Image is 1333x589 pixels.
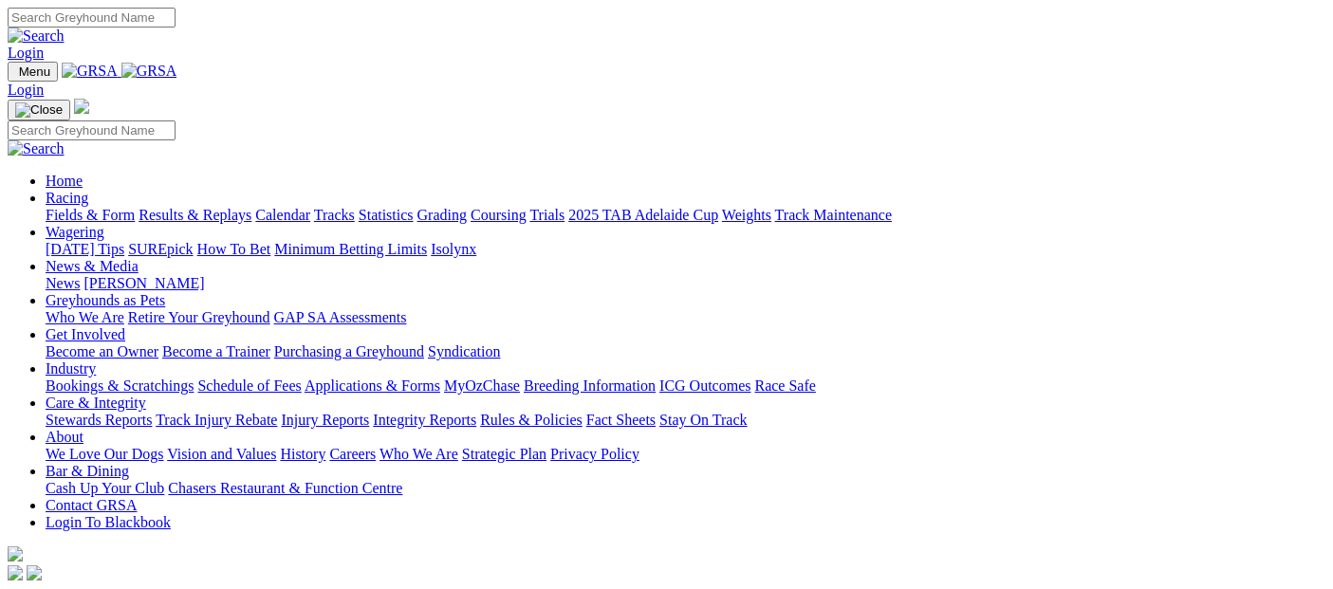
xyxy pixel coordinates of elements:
[8,45,44,61] a: Login
[197,241,271,257] a: How To Bet
[255,207,310,223] a: Calendar
[46,412,1325,429] div: Care & Integrity
[8,62,58,82] button: Toggle navigation
[280,446,325,462] a: History
[46,377,194,394] a: Bookings & Scratchings
[46,463,129,479] a: Bar & Dining
[586,412,656,428] a: Fact Sheets
[305,377,440,394] a: Applications & Forms
[274,241,427,257] a: Minimum Betting Limits
[329,446,376,462] a: Careers
[46,343,158,359] a: Become an Owner
[46,377,1325,395] div: Industry
[428,343,500,359] a: Syndication
[314,207,355,223] a: Tracks
[83,275,204,291] a: [PERSON_NAME]
[8,120,176,140] input: Search
[156,412,277,428] a: Track Injury Rebate
[8,82,44,98] a: Login
[46,292,165,308] a: Greyhounds as Pets
[46,275,80,291] a: News
[46,514,171,530] a: Login To Blackbook
[8,546,23,561] img: logo-grsa-white.png
[529,207,565,223] a: Trials
[444,377,520,394] a: MyOzChase
[46,173,83,189] a: Home
[471,207,527,223] a: Coursing
[274,309,407,325] a: GAP SA Assessments
[46,309,1325,326] div: Greyhounds as Pets
[46,207,135,223] a: Fields & Form
[8,28,65,45] img: Search
[139,207,251,223] a: Results & Replays
[480,412,583,428] a: Rules & Policies
[46,326,125,342] a: Get Involved
[46,429,83,445] a: About
[46,360,96,377] a: Industry
[19,64,50,79] span: Menu
[659,377,750,394] a: ICG Outcomes
[359,207,414,223] a: Statistics
[46,446,1325,463] div: About
[197,377,301,394] a: Schedule of Fees
[121,63,177,80] img: GRSA
[46,309,124,325] a: Who We Are
[46,497,137,513] a: Contact GRSA
[15,102,63,118] img: Close
[274,343,424,359] a: Purchasing a Greyhound
[128,241,193,257] a: SUREpick
[46,395,146,411] a: Care & Integrity
[46,275,1325,292] div: News & Media
[46,258,139,274] a: News & Media
[550,446,639,462] a: Privacy Policy
[46,207,1325,224] div: Racing
[46,412,152,428] a: Stewards Reports
[46,241,124,257] a: [DATE] Tips
[8,100,70,120] button: Toggle navigation
[373,412,476,428] a: Integrity Reports
[128,309,270,325] a: Retire Your Greyhound
[431,241,476,257] a: Isolynx
[722,207,771,223] a: Weights
[46,446,163,462] a: We Love Our Dogs
[417,207,467,223] a: Grading
[46,343,1325,360] div: Get Involved
[281,412,369,428] a: Injury Reports
[46,190,88,206] a: Racing
[8,140,65,157] img: Search
[27,565,42,580] img: twitter.svg
[568,207,718,223] a: 2025 TAB Adelaide Cup
[46,480,164,496] a: Cash Up Your Club
[167,446,276,462] a: Vision and Values
[168,480,402,496] a: Chasers Restaurant & Function Centre
[46,480,1325,497] div: Bar & Dining
[754,377,815,394] a: Race Safe
[380,446,458,462] a: Who We Are
[46,241,1325,258] div: Wagering
[162,343,270,359] a: Become a Trainer
[74,99,89,114] img: logo-grsa-white.png
[8,8,176,28] input: Search
[62,63,118,80] img: GRSA
[462,446,546,462] a: Strategic Plan
[46,224,104,240] a: Wagering
[8,565,23,580] img: facebook.svg
[659,412,747,428] a: Stay On Track
[524,377,656,394] a: Breeding Information
[775,207,892,223] a: Track Maintenance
